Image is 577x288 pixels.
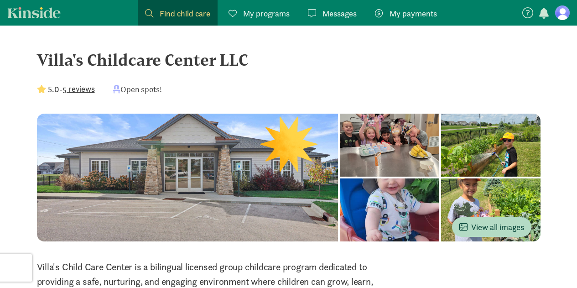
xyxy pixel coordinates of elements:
[37,83,95,95] div: -
[390,7,437,20] span: My payments
[113,83,162,95] div: Open spots!
[48,84,59,94] strong: 5.0
[160,7,210,20] span: Find child care
[452,217,531,237] button: View all images
[243,7,290,20] span: My programs
[37,47,541,72] div: Villa's Childcare Center LLC
[7,7,61,18] a: Kinside
[322,7,357,20] span: Messages
[459,221,524,233] span: View all images
[62,83,95,95] button: 5 reviews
